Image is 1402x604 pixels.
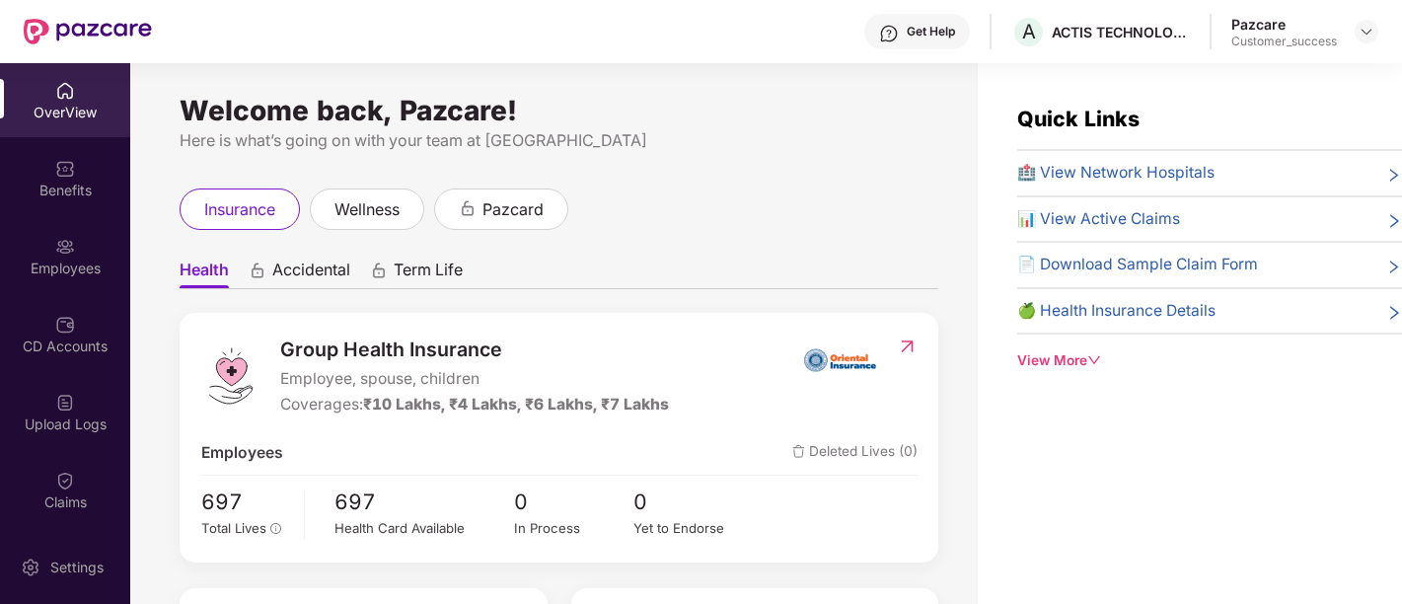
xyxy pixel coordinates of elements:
span: right [1386,303,1402,324]
img: logo [201,346,260,406]
span: wellness [334,197,400,222]
span: 0 [633,486,753,518]
div: Pazcare [1231,15,1337,34]
img: svg+xml;base64,PHN2ZyBpZD0iQmVuZWZpdHMiIHhtbG5zPSJodHRwOi8vd3d3LnczLm9yZy8yMDAwL3N2ZyIgd2lkdGg9Ij... [55,159,75,179]
span: right [1386,211,1402,232]
img: svg+xml;base64,PHN2ZyBpZD0iSGVscC0zMngzMiIgeG1sbnM9Imh0dHA6Ly93d3cudzMub3JnLzIwMDAvc3ZnIiB3aWR0aD... [879,24,899,43]
span: pazcard [482,197,544,222]
span: Term Life [394,260,463,288]
div: Welcome back, Pazcare! [180,103,938,118]
img: svg+xml;base64,PHN2ZyBpZD0iSG9tZSIgeG1sbnM9Imh0dHA6Ly93d3cudzMub3JnLzIwMDAvc3ZnIiB3aWR0aD0iMjAiIG... [55,81,75,101]
span: Employees [201,441,283,466]
img: RedirectIcon [897,337,918,356]
span: Quick Links [1017,106,1140,131]
span: Total Lives [201,520,266,536]
span: Health [180,260,229,288]
span: Accidental [272,260,350,288]
span: A [1022,20,1036,43]
div: Customer_success [1231,34,1337,49]
img: svg+xml;base64,PHN2ZyBpZD0iQ0RfQWNjb3VudHMiIGRhdGEtbmFtZT0iQ0QgQWNjb3VudHMiIHhtbG5zPSJodHRwOi8vd3... [55,315,75,335]
div: Health Card Available [334,518,514,539]
span: 0 [514,486,633,518]
div: animation [459,199,477,217]
div: In Process [514,518,633,539]
img: deleteIcon [792,445,805,458]
span: 697 [334,486,514,518]
div: ACTIS TECHNOLOGIES PRIVATE LIMITED [1052,23,1190,41]
span: 697 [201,486,291,518]
div: Here is what’s going on with your team at [GEOGRAPHIC_DATA] [180,128,938,153]
span: Employee, spouse, children [280,367,669,392]
img: New Pazcare Logo [24,19,152,44]
span: 🍏 Health Insurance Details [1017,299,1216,324]
img: svg+xml;base64,PHN2ZyBpZD0iU2V0dGluZy0yMHgyMCIgeG1sbnM9Imh0dHA6Ly93d3cudzMub3JnLzIwMDAvc3ZnIiB3aW... [21,558,40,577]
div: View More [1017,350,1402,371]
span: right [1386,257,1402,277]
div: Get Help [907,24,955,39]
span: Deleted Lives (0) [792,441,918,466]
div: Settings [44,558,110,577]
span: down [1087,353,1101,367]
span: right [1386,165,1402,186]
img: svg+xml;base64,PHN2ZyBpZD0iVXBsb2FkX0xvZ3MiIGRhdGEtbmFtZT0iVXBsb2FkIExvZ3MiIHhtbG5zPSJodHRwOi8vd3... [55,393,75,413]
span: insurance [204,197,275,222]
span: Group Health Insurance [280,335,669,365]
img: svg+xml;base64,PHN2ZyBpZD0iQ2xhaW0iIHhtbG5zPSJodHRwOi8vd3d3LnczLm9yZy8yMDAwL3N2ZyIgd2lkdGg9IjIwIi... [55,471,75,491]
span: 📊 View Active Claims [1017,207,1180,232]
span: 🏥 View Network Hospitals [1017,161,1215,186]
div: Yet to Endorse [633,518,753,539]
div: Coverages: [280,393,669,417]
img: svg+xml;base64,PHN2ZyBpZD0iRW1wbG95ZWVzIiB4bWxucz0iaHR0cDovL3d3dy53My5vcmcvMjAwMC9zdmciIHdpZHRoPS... [55,237,75,257]
img: svg+xml;base64,PHN2ZyBpZD0iRHJvcGRvd24tMzJ4MzIiIHhtbG5zPSJodHRwOi8vd3d3LnczLm9yZy8yMDAwL3N2ZyIgd2... [1359,24,1374,39]
span: ₹10 Lakhs, ₹4 Lakhs, ₹6 Lakhs, ₹7 Lakhs [363,395,669,414]
span: 📄 Download Sample Claim Form [1017,253,1258,277]
span: info-circle [270,523,282,535]
img: insurerIcon [803,335,877,384]
div: animation [370,262,388,279]
div: animation [249,262,266,279]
